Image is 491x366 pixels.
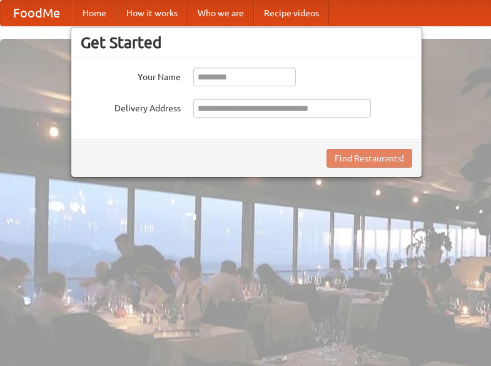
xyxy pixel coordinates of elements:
[1,1,73,26] a: FoodMe
[81,99,181,114] label: Delivery Address
[254,1,329,26] a: Recipe videos
[116,1,188,26] a: How it works
[326,149,412,168] button: Find Restaurants!
[81,68,181,83] label: Your Name
[73,1,116,26] a: Home
[81,33,412,52] h3: Get Started
[188,1,254,26] a: Who we are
